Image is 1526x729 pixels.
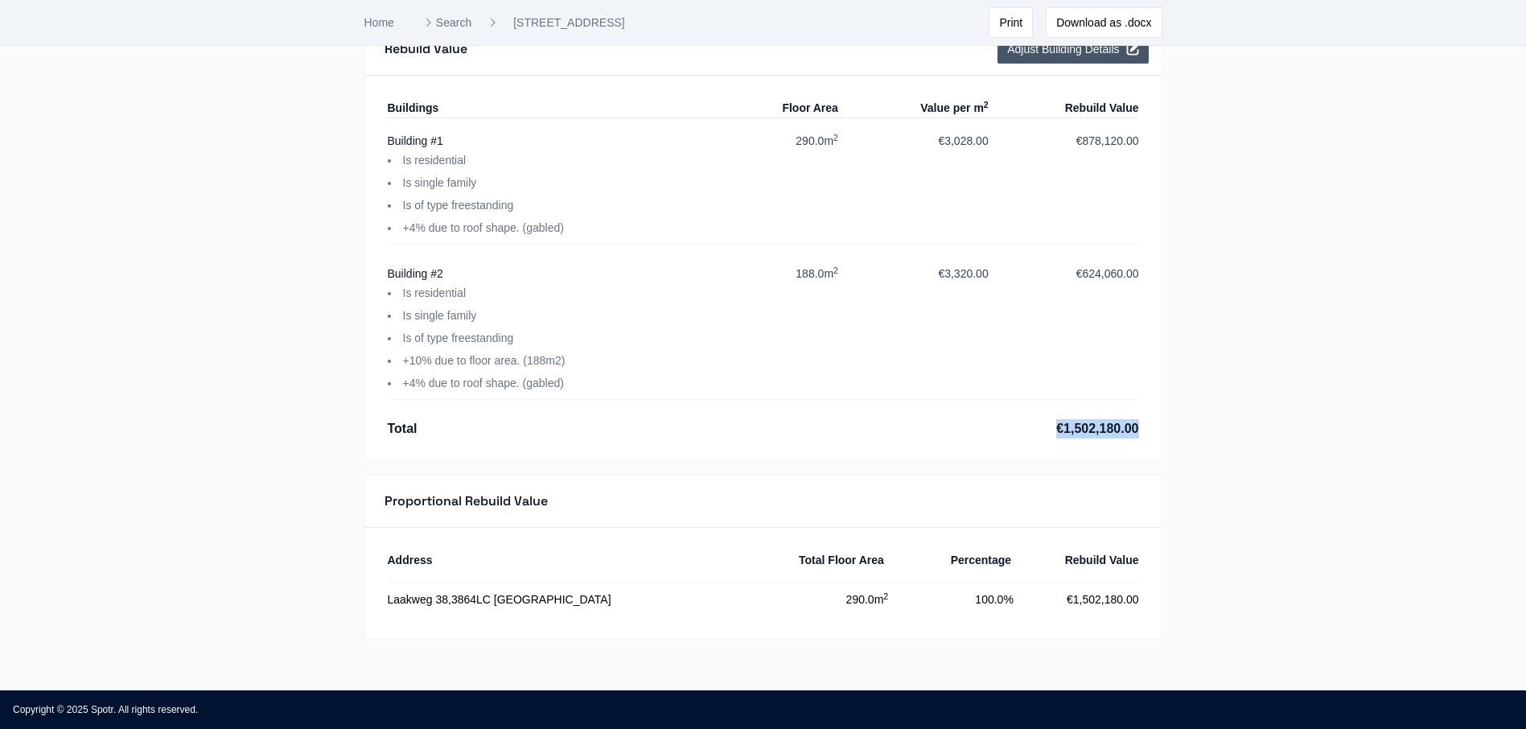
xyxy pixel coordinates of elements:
div: €878,120.00 [1076,131,1139,237]
div: Rebuild Value [1065,98,1139,117]
div: Address [388,550,757,570]
div: 100.0% [888,590,1014,609]
div: Buildings [388,98,689,117]
div: 188.0 m [796,264,838,393]
div: 290.0 m [763,590,889,609]
li: Is single family [388,306,645,325]
sup: 2 [833,133,838,142]
h3: Proportional Rebuild Value [385,492,548,511]
button: Print [989,7,1033,38]
li: +4% due to roof shape. (gabled) [388,218,645,237]
a: [STREET_ADDRESS] [513,14,624,31]
div: Floor Area [688,98,838,117]
div: 290.0 m [796,131,838,237]
div: Percentage [897,550,1011,570]
div: Laakweg 38 , 3864LC [GEOGRAPHIC_DATA] [388,590,763,609]
div: Building # 1 [388,131,689,150]
sup: 2 [984,100,989,109]
div: €3,320.00 [938,264,988,393]
button: Adjust Building Details [997,35,1148,64]
a: Home [364,16,394,29]
div: Total Floor Area [770,550,884,570]
div: Building # 2 [388,264,689,283]
li: +10% due to floor area. (188m2) [388,351,645,370]
li: Is residential [388,283,645,303]
div: €1,502,180.00 [1056,419,1138,439]
div: Total [388,419,417,439]
div: Rebuild Value [1024,550,1138,570]
div: €1,502,180.00 [1014,590,1139,609]
li: Is of type freestanding [388,328,645,348]
button: Download as .docx [1046,7,1162,38]
a: Search [420,14,471,31]
li: Is residential [388,150,645,170]
div: €3,028.00 [938,131,988,237]
li: +4% due to roof shape. (gabled) [388,373,645,393]
sup: 2 [883,591,888,601]
li: Is single family [388,173,645,192]
li: Is of type freestanding [388,196,645,215]
sup: 2 [833,266,838,275]
div: Value per m [838,98,989,117]
h3: Rebuild Value [385,39,467,59]
div: €624,060.00 [1076,264,1139,393]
